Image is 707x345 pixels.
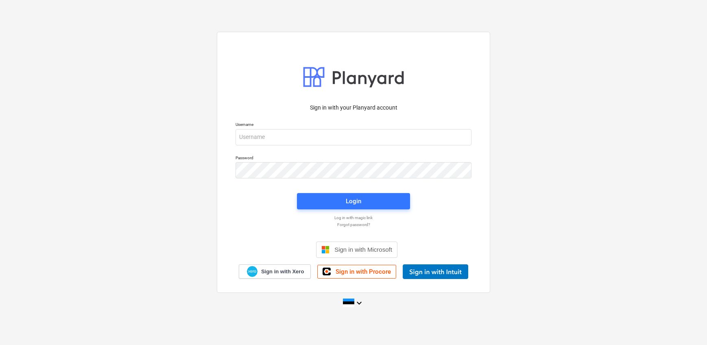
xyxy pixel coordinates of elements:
span: Sign in with Xero [261,268,304,275]
input: Username [236,129,471,145]
a: Log in with magic link [231,215,476,220]
p: Sign in with your Planyard account [236,103,471,112]
p: Username [236,122,471,129]
span: Sign in with Procore [336,268,391,275]
a: Sign in with Procore [317,265,396,279]
p: Password [236,155,471,162]
a: Forgot password? [231,222,476,227]
div: Login [346,196,361,207]
img: Microsoft logo [321,246,329,254]
i: keyboard_arrow_down [354,298,364,308]
img: Xero logo [247,266,257,277]
span: Sign in with Microsoft [334,246,392,253]
a: Sign in with Xero [239,264,311,279]
button: Login [297,193,410,209]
